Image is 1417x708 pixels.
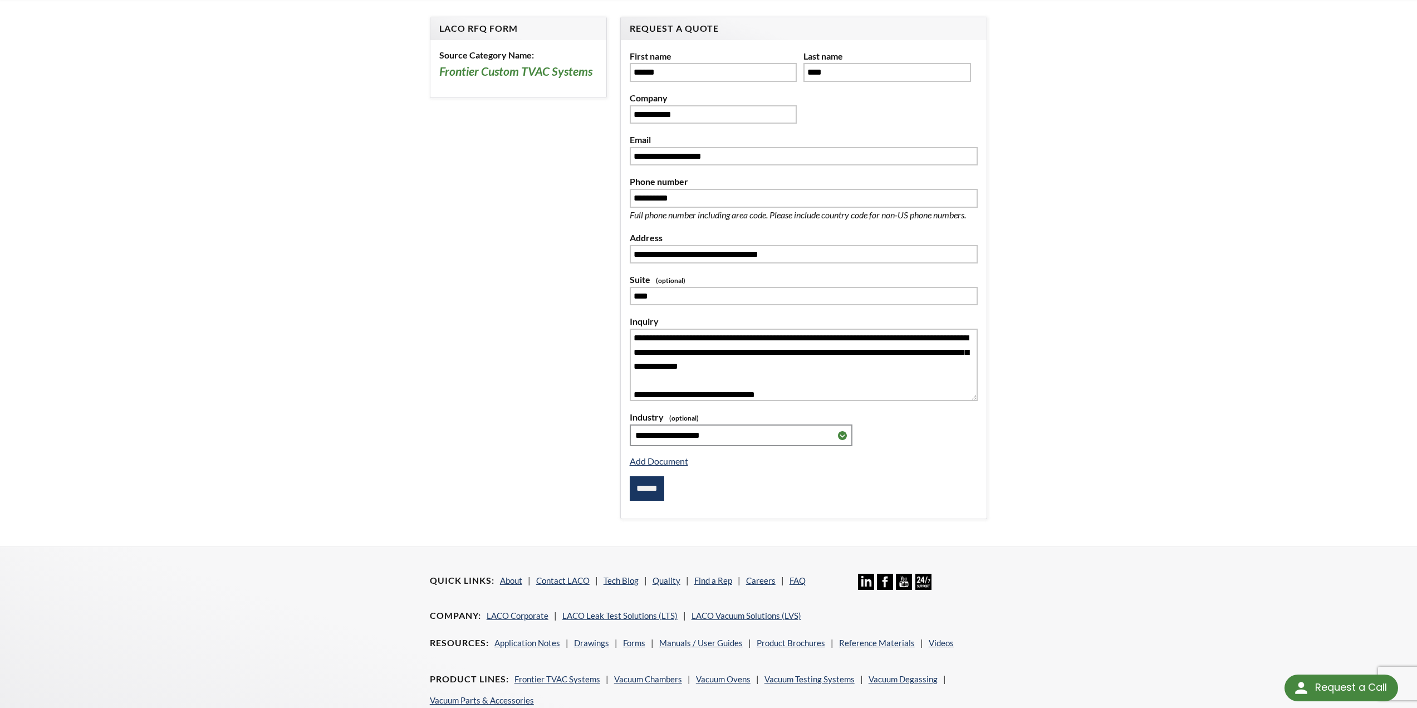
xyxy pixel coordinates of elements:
[430,673,509,685] h4: Product Lines
[630,314,978,329] label: Inquiry
[696,674,751,684] a: Vacuum Ovens
[630,174,978,189] label: Phone number
[653,575,680,585] a: Quality
[929,638,954,648] a: Videos
[630,456,688,466] a: Add Document
[630,49,797,64] label: First name
[1284,675,1398,701] div: Request a Call
[536,575,590,585] a: Contact LACO
[630,208,978,222] p: Full phone number including area code. Please include country code for non-US phone numbers.
[630,272,978,287] label: Suite
[1292,679,1310,697] img: round button
[439,23,597,35] h4: LACO RFQ Form
[487,611,548,621] a: LACO Corporate
[500,575,522,585] a: About
[604,575,639,585] a: Tech Blog
[915,574,931,590] img: 24/7 Support Icon
[915,582,931,592] a: 24/7 Support
[746,575,776,585] a: Careers
[790,575,806,585] a: FAQ
[839,638,915,648] a: Reference Materials
[630,23,978,35] h4: Request A Quote
[694,575,732,585] a: Find a Rep
[430,610,481,622] h4: Company
[757,638,825,648] a: Product Brochures
[659,638,743,648] a: Manuals / User Guides
[430,695,534,705] a: Vacuum Parts & Accessories
[630,231,978,245] label: Address
[869,674,938,684] a: Vacuum Degassing
[494,638,560,648] a: Application Notes
[439,64,597,80] h3: Frontier Custom TVAC Systems
[514,674,600,684] a: Frontier TVAC Systems
[1315,675,1387,700] div: Request a Call
[574,638,609,648] a: Drawings
[630,91,797,105] label: Company
[803,49,971,64] label: Last name
[630,410,978,424] label: Industry
[692,611,801,621] a: LACO Vacuum Solutions (LVS)
[630,133,978,147] label: Email
[439,50,534,60] b: Source Category Name:
[430,637,489,649] h4: Resources
[614,674,682,684] a: Vacuum Chambers
[764,674,855,684] a: Vacuum Testing Systems
[430,575,494,587] h4: Quick Links
[562,611,678,621] a: LACO Leak Test Solutions (LTS)
[623,638,645,648] a: Forms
